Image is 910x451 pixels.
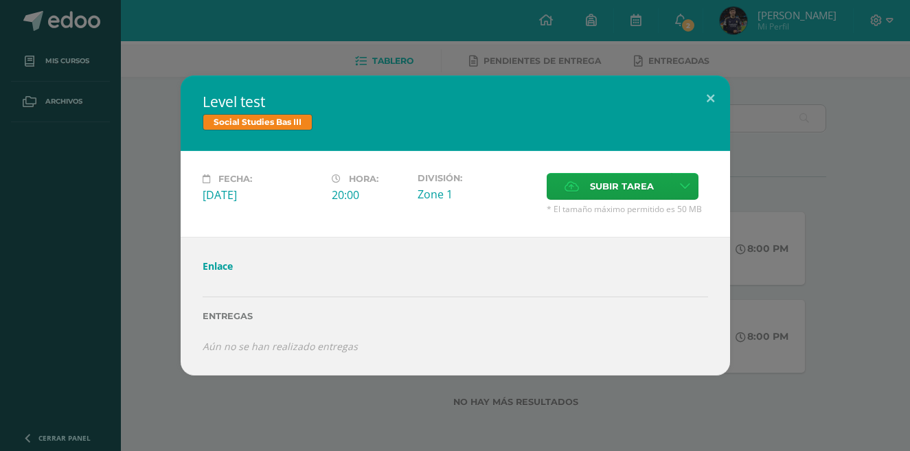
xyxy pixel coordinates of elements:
h2: Level test [203,92,708,111]
span: Hora: [349,174,378,184]
i: Aún no se han realizado entregas [203,340,358,353]
label: Entregas [203,311,708,321]
label: División: [418,173,536,183]
div: Zone 1 [418,187,536,202]
a: Enlace [203,259,233,273]
div: [DATE] [203,187,321,203]
div: 20:00 [332,187,407,203]
span: * El tamaño máximo permitido es 50 MB [547,203,708,215]
button: Close (Esc) [691,76,730,122]
span: Fecha: [218,174,252,184]
span: Social Studies Bas III [203,114,312,130]
span: Subir tarea [590,174,654,199]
